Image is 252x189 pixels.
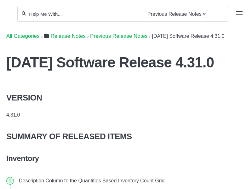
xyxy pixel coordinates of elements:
span: [DATE] Software Release 4.31.0 [152,33,224,39]
a: Mobile navigation [236,11,243,17]
strong: SUMMARY OF RELEASED ITEMS [6,132,132,141]
section: Search section [17,2,228,26]
img: Flourish Help Center Logo [8,10,11,18]
h1: [DATE] Software Release 4.31.0 [6,54,227,71]
strong: VERSION [6,93,42,102]
a: Previous Release Notes [90,33,147,39]
a: Breadcrumb link to All Categories [6,33,40,39]
input: Help Me With... [28,11,142,17]
li: Description Column to the Quantities Based Inventory Count Grid [16,173,213,189]
h4: Inventory [6,154,227,163]
p: 4.31.0 [6,111,227,119]
a: Release Notes [44,33,86,39]
span: ​Previous Release Notes [90,33,147,39]
span: All Categories [6,33,40,39]
span: ​Release Notes [51,33,86,39]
